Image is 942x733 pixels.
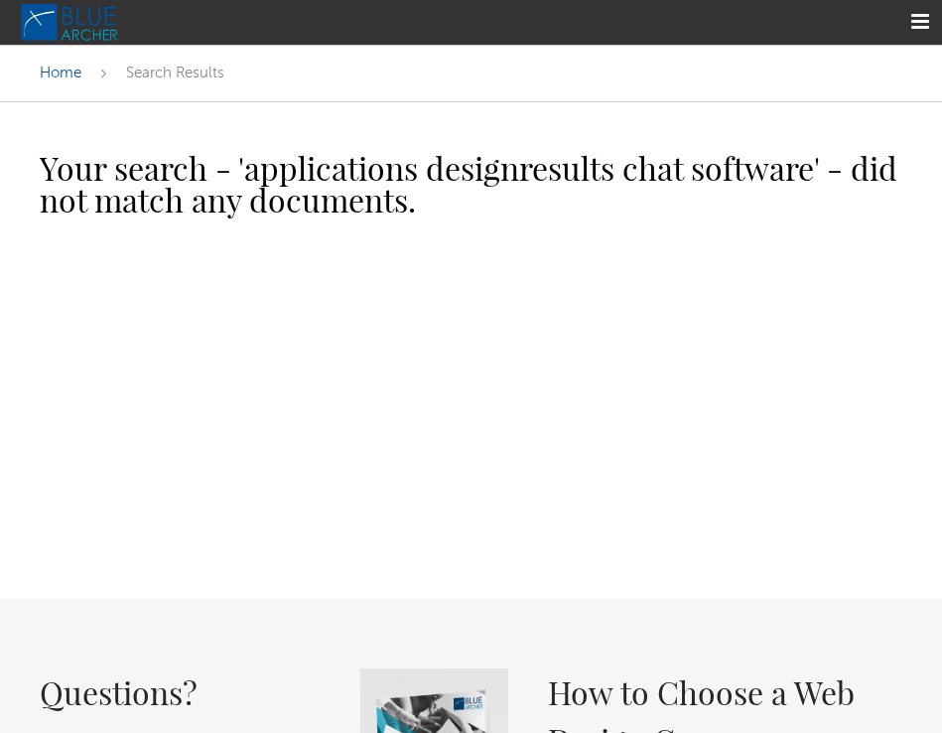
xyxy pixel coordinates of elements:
b: applications designresults chat software [244,146,814,189]
h2: Your search - ' ' - did not match any documents. [40,152,902,216]
h2: Questions? [40,668,301,716]
img: Blue Archer Logo [20,3,119,42]
span: Search Results [126,66,224,80]
a: Home [40,66,81,80]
